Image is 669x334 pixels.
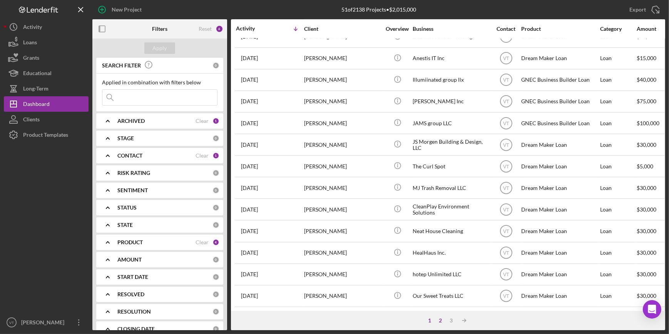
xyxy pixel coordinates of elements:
div: Clients [23,112,40,129]
b: RISK RATING [117,170,150,176]
div: 2 [435,317,446,324]
div: 0 [212,187,219,194]
div: $30,000 [637,243,666,263]
div: 3 [446,317,457,324]
div: [PERSON_NAME] [304,178,381,198]
div: $30,000 [637,178,666,198]
div: Activity [236,25,270,32]
b: STATE [117,222,133,228]
div: [PERSON_NAME] [304,221,381,241]
div: Category [600,26,636,32]
time: 2025-08-01 00:03 [241,228,258,234]
div: Dream Maker Loan [521,134,598,155]
text: VT [503,185,509,191]
div: JAMS group LLC [413,113,490,133]
div: Apply [153,42,167,54]
time: 2025-08-07 20:53 [241,98,258,104]
div: Reset [199,26,212,32]
a: Loans [4,35,89,50]
div: $75,000 [637,91,666,112]
div: Clear [196,153,209,159]
div: 4 [212,239,219,246]
button: Product Templates [4,127,89,143]
div: Open Intercom Messenger [643,300,661,319]
div: Dream Maker Loan [521,178,598,198]
div: 51 of 2138 Projects • $2,015,000 [341,7,416,13]
div: [PERSON_NAME] [304,70,381,90]
div: [PERSON_NAME] [304,264,381,285]
div: Export [629,2,646,17]
div: 0 [212,308,219,315]
text: VT [503,77,509,83]
div: Loan [600,264,636,285]
div: 0 [212,291,219,298]
b: SEARCH FILTER [102,62,141,69]
div: 0 [212,326,219,332]
div: Loan [600,91,636,112]
div: Loan [600,134,636,155]
div: 1 [212,152,219,159]
button: Activity [4,19,89,35]
div: Business [413,26,490,32]
a: Clients [4,112,89,127]
div: 0 [212,274,219,280]
div: Neat House Cleaning [413,221,490,241]
div: [PERSON_NAME] [19,315,69,332]
div: Loan [600,48,636,69]
div: $30,000 [637,134,666,155]
div: Dream Maker Loan [521,243,598,263]
div: $5,000 [637,156,666,176]
div: [PERSON_NAME] Inc [413,91,490,112]
div: Loan [600,243,636,263]
div: 0 [212,170,219,176]
text: VT [503,99,509,104]
b: SENTIMENT [117,187,148,193]
div: Long-Term [23,81,49,98]
div: Amount [637,26,666,32]
div: The Curl Spot [413,156,490,176]
time: 2025-08-08 14:14 [241,55,258,61]
button: Long-Term [4,81,89,96]
time: 2025-08-07 12:11 [241,142,258,148]
button: Educational [4,65,89,81]
div: Loans [23,35,37,52]
div: $30,000 [637,221,666,241]
button: New Project [92,2,149,17]
div: [PERSON_NAME] [304,199,381,220]
div: Loan [600,178,636,198]
text: VT [9,321,14,325]
text: VT [503,207,509,213]
div: Overview [383,26,412,32]
div: 1 [424,317,435,324]
div: [PERSON_NAME] [304,91,381,112]
div: Loan [600,286,636,306]
text: VT [503,34,509,40]
b: STATUS [117,205,137,211]
time: 2025-08-08 09:40 [241,77,258,83]
button: Dashboard [4,96,89,112]
div: JS Morgen Building & Design, LLC [413,134,490,155]
div: Loan [600,113,636,133]
div: Product Templates [23,127,68,144]
div: Educational [23,65,52,83]
button: Export [622,2,665,17]
b: RESOLUTION [117,309,151,315]
div: Loan [600,199,636,220]
div: [PERSON_NAME] [304,134,381,155]
text: VT [503,142,509,148]
b: START DATE [117,274,148,280]
div: [PERSON_NAME] [304,48,381,69]
div: GNEC Business Builder Loan [521,91,598,112]
div: HealHaus Inc. [413,243,490,263]
time: 2025-07-31 00:15 [241,250,258,256]
div: 0 [212,256,219,263]
b: CLOSING DATE [117,326,155,332]
div: Dream Maker Loan [521,264,598,285]
div: New Project [112,2,142,17]
b: Filters [152,26,167,32]
div: [PERSON_NAME] [304,156,381,176]
div: 0 [212,62,219,69]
